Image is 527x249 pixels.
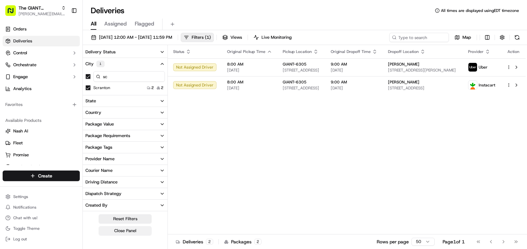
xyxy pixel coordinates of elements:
[331,85,377,91] span: [DATE]
[3,115,80,126] div: Available Products
[388,85,457,91] span: [STREET_ADDRESS]
[3,224,80,233] button: Toggle Theme
[283,79,307,85] span: GIANT-6305
[176,238,213,245] div: Deliveries
[173,49,184,54] span: Status
[283,68,320,73] span: [STREET_ADDRESS]
[83,165,168,176] button: Courier Name
[3,203,80,212] button: Notifications
[85,133,130,139] div: Package Requirements
[13,128,28,134] span: Nash AI
[83,200,168,211] button: Created By
[83,188,168,199] button: Dispatch Strategy
[3,72,80,82] button: Engage
[23,70,84,75] div: We're available if you need us!
[83,153,168,165] button: Provider Name
[479,82,495,88] span: Instacart
[331,68,377,73] span: [DATE]
[227,49,265,54] span: Original Pickup Time
[331,79,377,85] span: 9:00 AM
[227,62,272,67] span: 8:00 AM
[85,168,113,174] div: Courier Name
[85,61,105,67] div: City
[5,140,77,146] a: Fleet
[468,63,477,72] img: profile_uber_ahold_partner.png
[251,33,295,42] button: Live Monitoring
[7,63,19,75] img: 1736555255976-a54dd68f-1ca7-489b-9aae-adbdc363a1c4
[3,24,80,34] a: Orders
[452,33,474,42] button: Map
[206,239,213,245] div: 2
[262,34,292,40] span: Live Monitoring
[19,5,59,11] button: The GIANT Company
[151,85,154,90] span: 2
[512,33,522,42] button: Refresh
[91,5,124,16] h1: Deliveries
[479,65,488,70] span: Uber
[13,164,45,170] span: Product Catalog
[4,93,53,105] a: 📗Knowledge Base
[13,205,36,210] span: Notifications
[7,97,12,102] div: 📗
[13,62,36,68] span: Orchestrate
[13,50,27,56] span: Control
[3,138,80,148] button: Fleet
[3,234,80,244] button: Log out
[3,213,80,223] button: Chat with us!
[3,36,80,46] a: Deliveries
[99,34,172,40] span: [DATE] 12:00 AM - [DATE] 11:59 PM
[441,8,519,13] span: All times are displayed using EDT timezone
[389,33,449,42] input: Type to search
[331,62,377,67] span: 9:00 AM
[3,150,80,160] button: Promise
[331,49,371,54] span: Original Dropoff Time
[3,171,80,181] button: Create
[88,33,175,42] button: [DATE] 12:00 AM - [DATE] 11:59 PM
[135,20,154,28] span: Flagged
[85,49,116,55] div: Delivery Status
[93,85,110,90] label: Scranton
[506,49,520,54] div: Action
[3,192,80,201] button: Settings
[5,164,77,170] a: Product Catalog
[227,85,272,91] span: [DATE]
[83,176,168,188] button: Driving Distance
[227,68,272,73] span: [DATE]
[19,11,66,17] button: [PERSON_NAME][EMAIL_ADDRESS][PERSON_NAME][DOMAIN_NAME]
[283,49,312,54] span: Pickup Location
[462,34,471,40] span: Map
[3,60,80,70] button: Orchestrate
[5,152,77,158] a: Promise
[230,34,242,40] span: Views
[53,93,109,105] a: 💻API Documentation
[388,79,419,85] span: [PERSON_NAME]
[13,96,51,103] span: Knowledge Base
[254,239,262,245] div: 2
[13,140,23,146] span: Fleet
[104,20,127,28] span: Assigned
[7,7,20,20] img: Nash
[227,79,272,85] span: 8:00 AM
[205,34,211,40] span: ( 1 )
[85,98,96,104] div: State
[7,26,120,37] p: Welcome 👋
[99,214,152,224] button: Reset Filters
[388,62,419,67] span: [PERSON_NAME]
[388,68,457,73] span: [STREET_ADDRESS][PERSON_NAME]
[468,81,477,89] img: profile_instacart_ahold_partner.png
[13,194,28,199] span: Settings
[224,238,262,245] div: Packages
[66,112,80,117] span: Pylon
[377,238,409,245] p: Rows per page
[47,112,80,117] a: Powered byPylon
[283,62,307,67] span: GIANT-6305
[13,226,40,231] span: Toggle Theme
[85,144,112,150] div: Package Tags
[219,33,245,42] button: Views
[5,128,77,134] a: Nash AI
[13,26,26,32] span: Orders
[13,215,37,221] span: Chat with us!
[85,179,118,185] div: Driving Distance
